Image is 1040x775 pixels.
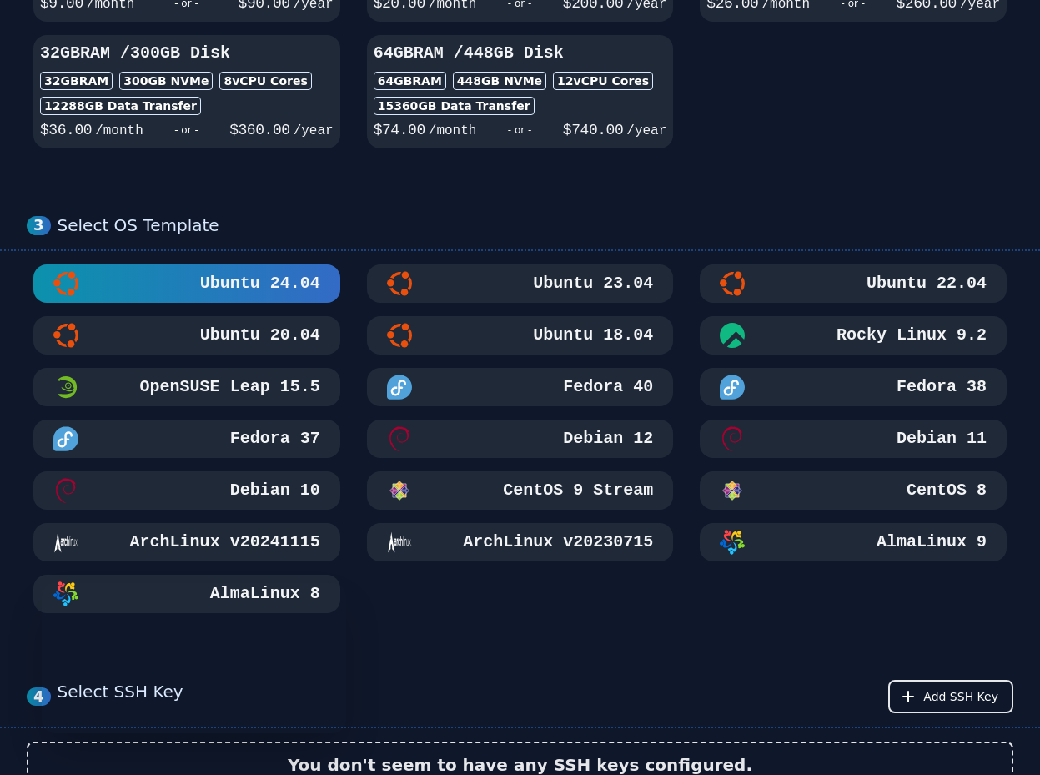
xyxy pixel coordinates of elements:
[700,264,1007,303] button: Ubuntu 22.04Ubuntu 22.04
[119,72,213,90] div: 300 GB NVMe
[560,427,653,450] h3: Debian 12
[720,271,745,296] img: Ubuntu 22.04
[33,471,340,510] button: Debian 10Debian 10
[53,478,78,503] img: Debian 10
[219,72,311,90] div: 8 vCPU Cores
[700,471,1007,510] button: CentOS 8CentOS 8
[374,97,535,115] div: 15360 GB Data Transfer
[27,687,51,707] div: 4
[367,523,674,561] button: ArchLinux v20230715ArchLinux v20230715
[700,368,1007,406] button: Fedora 38Fedora 38
[720,478,745,503] img: CentOS 8
[374,42,667,65] h3: 64GB RAM / 448 GB Disk
[374,72,446,90] div: 64GB RAM
[429,123,477,138] span: /month
[387,271,412,296] img: Ubuntu 23.04
[33,35,340,148] button: 32GBRAM /300GB Disk32GBRAM300GB NVMe8vCPU Cores12288GB Data Transfer$36.00/month- or -$360.00/year
[367,420,674,458] button: Debian 12Debian 12
[387,530,412,555] img: ArchLinux v20230715
[53,271,78,296] img: Ubuntu 24.04
[143,118,229,142] div: - or -
[40,42,334,65] h3: 32GB RAM / 300 GB Disk
[563,122,623,138] span: $ 740.00
[367,264,674,303] button: Ubuntu 23.04Ubuntu 23.04
[33,368,340,406] button: OpenSUSE Leap 15.5 MinimalOpenSUSE Leap 15.5
[387,426,412,451] img: Debian 12
[560,375,653,399] h3: Fedora 40
[53,530,78,555] img: ArchLinux v20241115
[127,531,320,554] h3: ArchLinux v20241115
[227,427,320,450] h3: Fedora 37
[229,122,289,138] span: $ 360.00
[873,531,987,554] h3: AlmaLinux 9
[53,375,78,400] img: OpenSUSE Leap 15.5 Minimal
[367,471,674,510] button: CentOS 9 StreamCentOS 9 Stream
[863,272,987,295] h3: Ubuntu 22.04
[893,427,987,450] h3: Debian 11
[374,122,425,138] span: $ 74.00
[53,581,78,606] img: AlmaLinux 8
[197,324,320,347] h3: Ubuntu 20.04
[294,123,334,138] span: /year
[367,316,674,355] button: Ubuntu 18.04Ubuntu 18.04
[893,375,987,399] h3: Fedora 38
[227,479,320,502] h3: Debian 10
[923,688,998,705] span: Add SSH Key
[367,368,674,406] button: Fedora 40Fedora 40
[33,420,340,458] button: Fedora 37Fedora 37
[720,426,745,451] img: Debian 11
[53,323,78,348] img: Ubuntu 20.04
[33,575,340,613] button: AlmaLinux 8AlmaLinux 8
[387,323,412,348] img: Ubuntu 18.04
[700,316,1007,355] button: Rocky Linux 9.2Rocky Linux 9.2
[53,426,78,451] img: Fedora 37
[33,264,340,303] button: Ubuntu 24.04Ubuntu 24.04
[700,523,1007,561] button: AlmaLinux 9AlmaLinux 9
[33,523,340,561] button: ArchLinux v20241115ArchLinux v20241115
[720,530,745,555] img: AlmaLinux 9
[476,118,562,142] div: - or -
[58,215,1013,236] div: Select OS Template
[367,35,674,148] button: 64GBRAM /448GB Disk64GBRAM448GB NVMe12vCPU Cores15360GB Data Transfer$74.00/month- or -$740.00/year
[40,97,201,115] div: 12288 GB Data Transfer
[137,375,320,399] h3: OpenSUSE Leap 15.5
[720,375,745,400] img: Fedora 38
[387,478,412,503] img: CentOS 9 Stream
[95,123,143,138] span: /month
[40,72,113,90] div: 32GB RAM
[720,323,745,348] img: Rocky Linux 9.2
[387,375,412,400] img: Fedora 40
[197,272,320,295] h3: Ubuntu 24.04
[500,479,653,502] h3: CentOS 9 Stream
[27,216,51,235] div: 3
[40,122,92,138] span: $ 36.00
[833,324,987,347] h3: Rocky Linux 9.2
[700,420,1007,458] button: Debian 11Debian 11
[530,272,653,295] h3: Ubuntu 23.04
[903,479,987,502] h3: CentOS 8
[888,680,1013,713] button: Add SSH Key
[553,72,653,90] div: 12 vCPU Cores
[207,582,320,606] h3: AlmaLinux 8
[626,123,666,138] span: /year
[33,316,340,355] button: Ubuntu 20.04Ubuntu 20.04
[460,531,653,554] h3: ArchLinux v20230715
[530,324,653,347] h3: Ubuntu 18.04
[453,72,546,90] div: 448 GB NVMe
